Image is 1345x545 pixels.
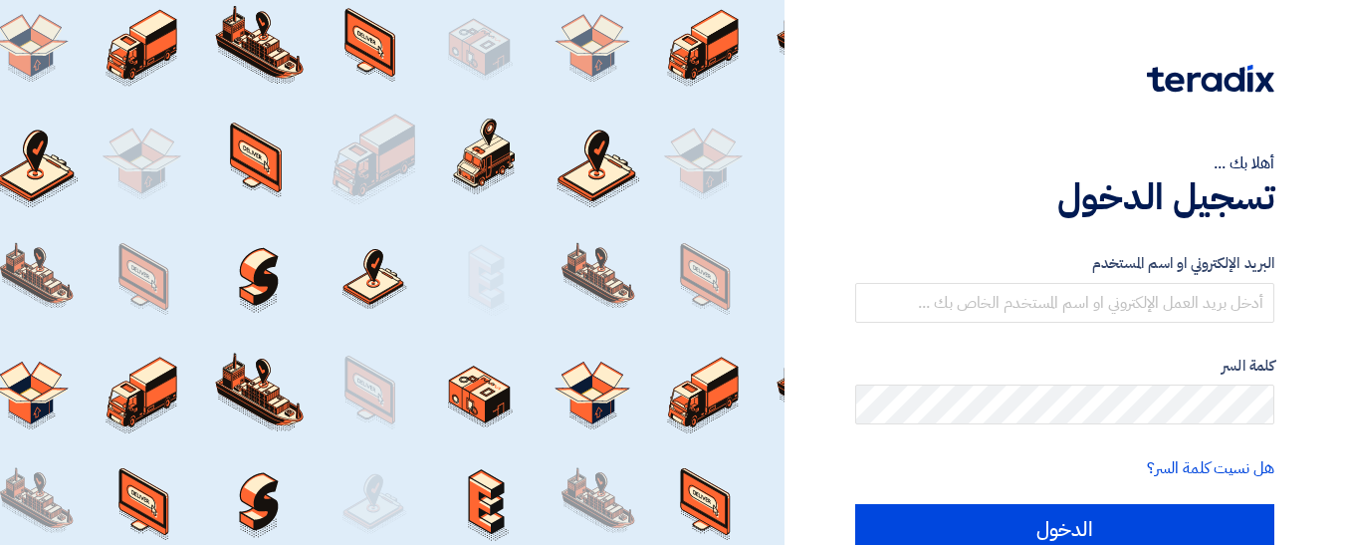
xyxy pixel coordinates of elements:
div: أهلا بك ... [855,151,1274,175]
label: البريد الإلكتروني او اسم المستخدم [855,252,1274,275]
input: أدخل بريد العمل الإلكتروني او اسم المستخدم الخاص بك ... [855,283,1274,323]
a: هل نسيت كلمة السر؟ [1147,456,1274,480]
img: Teradix logo [1147,65,1274,93]
label: كلمة السر [855,355,1274,378]
h1: تسجيل الدخول [855,175,1274,219]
